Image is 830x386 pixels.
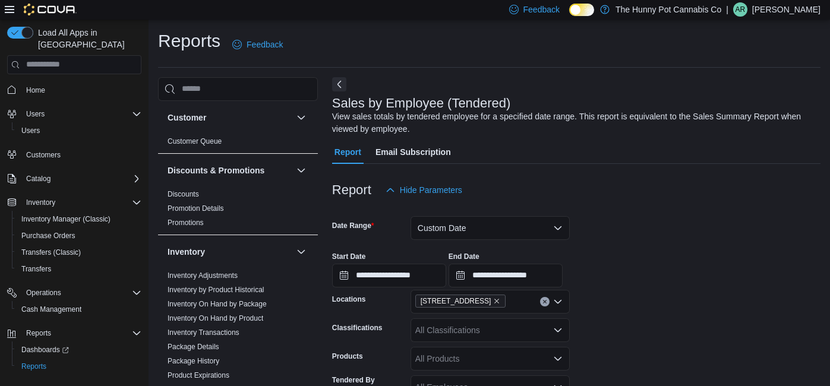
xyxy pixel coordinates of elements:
[168,300,267,308] a: Inventory On Hand by Package
[553,354,563,363] button: Open list of options
[26,174,51,183] span: Catalog
[168,299,267,309] span: Inventory On Hand by Package
[332,77,346,91] button: Next
[21,107,49,121] button: Users
[24,4,77,15] img: Cova
[17,124,141,138] span: Users
[17,229,141,243] span: Purchase Orders
[168,218,204,227] span: Promotions
[168,314,263,322] a: Inventory On Hand by Product
[2,81,146,99] button: Home
[21,126,40,135] span: Users
[168,246,292,258] button: Inventory
[21,326,56,340] button: Reports
[12,211,146,227] button: Inventory Manager (Classic)
[569,16,570,17] span: Dark Mode
[17,262,56,276] a: Transfers
[17,262,141,276] span: Transfers
[294,245,308,259] button: Inventory
[247,39,283,50] span: Feedback
[21,286,141,300] span: Operations
[21,231,75,241] span: Purchase Orders
[158,29,220,53] h1: Reports
[2,194,146,211] button: Inventory
[415,295,506,308] span: 2591 Yonge St
[12,261,146,277] button: Transfers
[493,298,500,305] button: Remove 2591 Yonge St from selection in this group
[26,288,61,298] span: Operations
[12,122,146,139] button: Users
[21,107,141,121] span: Users
[411,216,570,240] button: Custom Date
[752,2,820,17] p: [PERSON_NAME]
[26,150,61,160] span: Customers
[12,301,146,318] button: Cash Management
[168,219,204,227] a: Promotions
[294,110,308,125] button: Customer
[12,341,146,358] a: Dashboards
[17,302,86,317] a: Cash Management
[616,2,721,17] p: The Hunny Pot Cannabis Co
[168,356,219,366] span: Package History
[168,112,292,124] button: Customer
[449,252,479,261] label: End Date
[569,4,594,16] input: Dark Mode
[21,172,141,186] span: Catalog
[2,106,146,122] button: Users
[158,187,318,235] div: Discounts & Promotions
[21,264,51,274] span: Transfers
[168,271,238,280] a: Inventory Adjustments
[168,112,206,124] h3: Customer
[168,342,219,352] span: Package Details
[168,328,239,337] span: Inventory Transactions
[449,264,563,287] input: Press the down key to open a popover containing a calendar.
[26,198,55,207] span: Inventory
[21,83,141,97] span: Home
[2,170,146,187] button: Catalog
[21,248,81,257] span: Transfers (Classic)
[375,140,451,164] span: Email Subscription
[168,285,264,295] span: Inventory by Product Historical
[228,33,288,56] a: Feedback
[33,27,141,50] span: Load All Apps in [GEOGRAPHIC_DATA]
[21,305,81,314] span: Cash Management
[21,83,50,97] a: Home
[17,229,80,243] a: Purchase Orders
[168,137,222,145] a: Customer Queue
[168,357,219,365] a: Package History
[168,204,224,213] a: Promotion Details
[332,96,511,110] h3: Sales by Employee (Tendered)
[21,362,46,371] span: Reports
[334,140,361,164] span: Report
[17,302,141,317] span: Cash Management
[17,212,115,226] a: Inventory Manager (Classic)
[332,252,366,261] label: Start Date
[381,178,467,202] button: Hide Parameters
[2,146,146,163] button: Customers
[332,221,374,230] label: Date Range
[26,86,45,95] span: Home
[2,284,146,301] button: Operations
[332,110,815,135] div: View sales totals by tendered employee for a specified date range. This report is equivalent to t...
[12,358,146,375] button: Reports
[21,286,66,300] button: Operations
[332,183,371,197] h3: Report
[421,295,491,307] span: [STREET_ADDRESS]
[733,2,747,17] div: Alex Rolph
[26,109,45,119] span: Users
[17,212,141,226] span: Inventory Manager (Classic)
[168,328,239,337] a: Inventory Transactions
[294,163,308,178] button: Discounts & Promotions
[21,172,55,186] button: Catalog
[17,359,141,374] span: Reports
[168,371,229,379] a: Product Expirations
[553,325,563,335] button: Open list of options
[168,164,264,176] h3: Discounts & Promotions
[17,343,141,357] span: Dashboards
[168,343,219,351] a: Package Details
[168,189,199,199] span: Discounts
[21,147,141,162] span: Customers
[21,195,141,210] span: Inventory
